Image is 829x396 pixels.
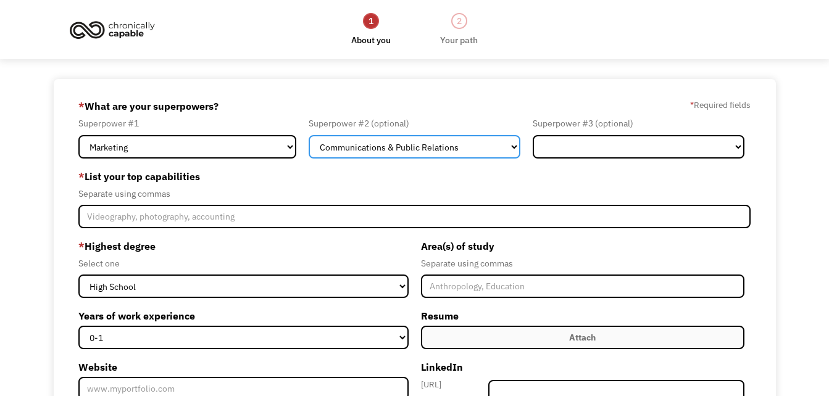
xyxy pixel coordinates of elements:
[78,256,409,271] div: Select one
[690,97,751,112] label: Required fields
[66,16,159,43] img: Chronically Capable logo
[78,357,409,377] label: Website
[351,12,391,47] a: 1About you
[440,33,478,47] div: Your path
[421,274,745,298] input: Anthropology, Education
[309,116,520,131] div: Superpower #2 (optional)
[533,116,744,131] div: Superpower #3 (optional)
[451,13,467,29] div: 2
[78,306,409,326] label: Years of work experience
[351,33,391,47] div: About you
[440,12,478,47] a: 2Your path
[78,186,751,201] div: Separate using commas
[421,306,745,326] label: Resume
[78,205,751,228] input: Videography, photography, accounting
[78,116,296,131] div: Superpower #1
[78,236,409,256] label: Highest degree
[78,167,751,186] label: List your top capabilities
[421,236,745,256] label: Area(s) of study
[421,326,745,349] label: Attach
[421,256,745,271] div: Separate using commas
[569,330,596,345] div: Attach
[421,357,745,377] label: LinkedIn
[78,96,219,116] label: What are your superpowers?
[363,13,379,29] div: 1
